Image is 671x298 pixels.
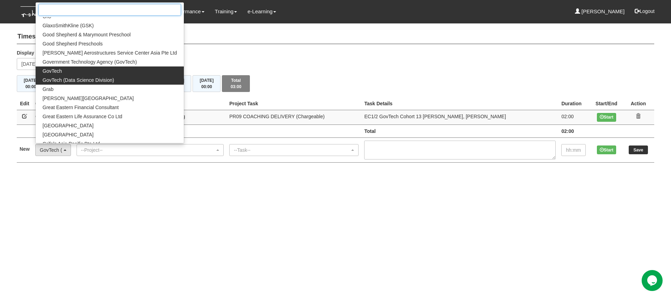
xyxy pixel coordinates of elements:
[43,95,134,102] span: [PERSON_NAME][GEOGRAPHIC_DATA]
[226,110,361,125] td: PR09 COACHING DELIVERY (Chargeable)
[17,97,33,110] th: Edit
[630,3,659,20] button: Logout
[20,146,30,152] label: New
[17,75,45,92] button: [DATE]00:00
[35,144,71,156] button: GovTech (Data Science Division)
[361,97,558,110] th: Task Details
[234,147,350,154] div: --Task--
[597,146,616,154] button: Start
[43,86,53,93] span: Grab
[43,104,119,111] span: Great Eastern Financial Consultant
[215,3,237,20] a: Training
[43,131,94,138] span: [GEOGRAPHIC_DATA]
[364,128,375,134] b: Total
[591,97,622,110] th: Start/End
[77,144,224,156] button: --Project--
[43,68,62,74] span: GovTech
[561,144,586,156] input: hh:mm
[38,4,181,16] input: Search
[575,3,625,20] a: [PERSON_NAME]
[247,3,276,20] a: e-Learning
[33,110,74,125] td: GovTech
[622,97,654,110] th: Action
[43,40,103,47] span: Good Shepherd Preschools
[43,113,122,120] span: Great Eastern Life Assurance Co Ltd
[81,147,215,154] div: --Project--
[629,146,648,154] input: Save
[222,75,250,92] button: Total03:00
[558,125,590,137] td: 02:00
[642,270,664,291] iframe: chat widget
[43,77,114,84] span: GovTech (Data Science Division)
[193,75,221,92] button: [DATE]00:00
[201,84,212,89] span: 00:00
[26,84,36,89] span: 00:00
[17,75,654,92] div: Timesheet Week Summary
[43,22,94,29] span: GlaxoSmithKline (GSK)
[361,110,558,125] td: EC1/2 GovTech Cohort 13 [PERSON_NAME], [PERSON_NAME]
[17,30,654,44] h4: Timesheets
[43,31,131,38] span: Good Shepherd & Marymount Preschool
[597,113,616,122] button: Start
[33,97,74,110] th: Client
[171,3,204,20] a: Performance
[40,147,62,154] div: GovTech (Data Science Division)
[229,144,359,156] button: --Task--
[43,122,94,129] span: [GEOGRAPHIC_DATA]
[558,97,590,110] th: Duration
[17,49,62,56] label: Display the week of
[226,97,361,110] th: Project Task
[231,84,241,89] span: 03:00
[43,49,177,56] span: [PERSON_NAME] Aerostructures Service Center Asia Pte Ltd
[558,110,590,125] td: 02:00
[43,140,100,147] span: Grifols Asia Pacific Pte Ltd
[43,58,137,65] span: Government Technology Agency (GovTech)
